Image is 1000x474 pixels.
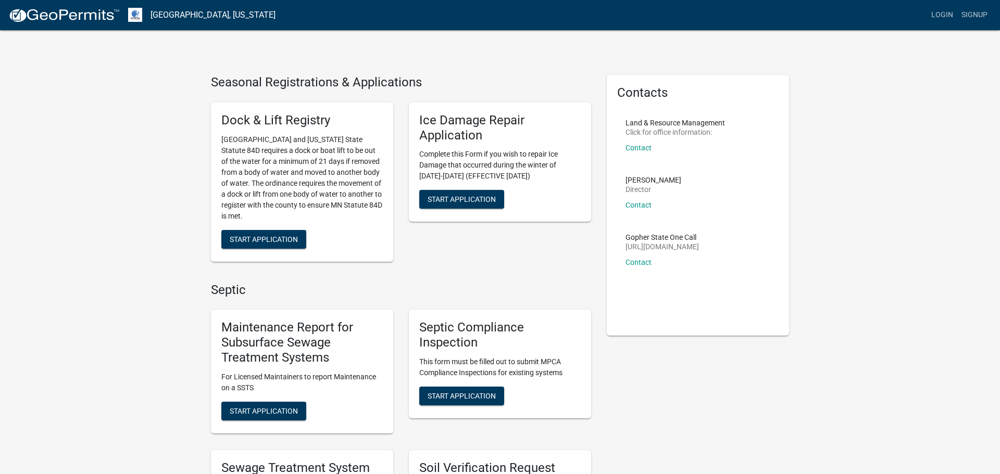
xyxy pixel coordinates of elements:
[626,119,725,126] p: Land & Resource Management
[221,402,306,420] button: Start Application
[419,113,581,143] h5: Ice Damage Repair Application
[221,320,383,365] h5: Maintenance Report for Subsurface Sewage Treatment Systems
[230,406,298,415] span: Start Application
[211,75,591,90] h4: Seasonal Registrations & Applications
[626,243,699,250] p: [URL][DOMAIN_NAME]
[626,129,725,136] p: Click for office information:
[221,230,306,249] button: Start Application
[419,190,504,209] button: Start Application
[927,5,957,25] a: Login
[626,186,681,193] p: Director
[626,258,652,266] a: Contact
[230,235,298,243] span: Start Application
[211,283,591,298] h4: Septic
[221,371,383,393] p: For Licensed Maintainers to report Maintenance on a SSTS
[626,176,681,184] p: [PERSON_NAME]
[419,387,504,405] button: Start Application
[626,144,652,152] a: Contact
[617,85,779,100] h5: Contacts
[221,113,383,128] h5: Dock & Lift Registry
[626,234,699,241] p: Gopher State One Call
[957,5,992,25] a: Signup
[428,195,496,203] span: Start Application
[626,201,652,209] a: Contact
[221,134,383,222] p: [GEOGRAPHIC_DATA] and [US_STATE] State Statute 84D requires a dock or boat lift to be out of the ...
[419,356,581,378] p: This form must be filled out to submit MPCA Compliance Inspections for existing systems
[128,8,142,22] img: Otter Tail County, Minnesota
[151,6,276,24] a: [GEOGRAPHIC_DATA], [US_STATE]
[428,391,496,400] span: Start Application
[419,149,581,182] p: Complete this Form if you wish to repair Ice Damage that occurred during the winter of [DATE]-[DA...
[419,320,581,350] h5: Septic Compliance Inspection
